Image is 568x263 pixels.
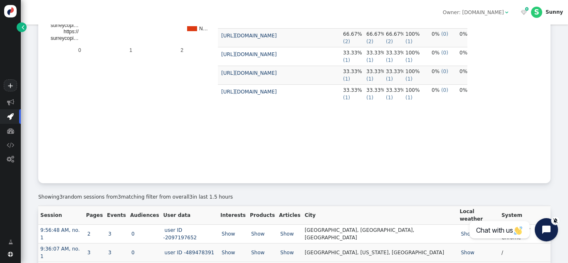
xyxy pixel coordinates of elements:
[432,87,440,93] span: 0%
[407,39,411,44] span: 1
[405,57,412,63] span: ( )
[366,57,373,63] span: ( )
[51,22,79,28] text: surreycopi…
[190,194,193,200] span: 3
[129,47,132,53] text: 1
[405,69,420,74] span: 100%
[366,95,373,101] span: ( )
[64,29,79,34] text: https://
[220,231,236,237] a: Show
[459,31,467,37] span: 0%
[531,7,542,18] div: S
[386,50,405,56] span: 33.33%
[499,243,551,262] td: /
[161,206,218,224] th: User data
[388,76,391,82] span: 1
[366,39,373,44] span: ( )
[405,95,412,101] span: ( )
[343,95,350,101] span: ( )
[366,69,385,74] span: 33.33%
[277,206,303,224] th: Articles
[521,10,527,15] span: 
[105,206,128,224] th: Events
[368,76,372,82] span: 1
[38,193,551,201] div: Showing random sessions from matching filter from overall in last 1.5 hours
[386,39,393,44] span: ( )
[405,76,412,82] span: ( )
[368,39,372,44] span: 2
[441,87,448,93] span: ( )
[248,206,277,224] th: Products
[441,50,448,56] span: ( )
[407,76,411,82] span: 1
[279,231,295,237] a: Show
[443,50,447,56] span: 0
[443,87,447,93] span: 0
[343,69,362,74] span: 33.33%
[405,31,420,37] span: 100%
[345,57,348,63] span: 1
[250,231,266,237] a: Show
[388,95,391,101] span: 1
[221,70,277,76] a: [URL][DOMAIN_NAME]
[368,57,372,63] span: 1
[386,69,405,74] span: 33.33%
[343,87,362,93] span: 33.33%
[303,224,458,243] td: [GEOGRAPHIC_DATA], [GEOGRAPHIC_DATA], [GEOGRAPHIC_DATA]
[199,26,208,32] text: N…
[459,69,467,74] span: 0%
[345,39,348,44] span: 2
[180,47,183,53] text: 2
[78,47,81,53] text: 0
[443,31,447,37] span: 0
[386,76,393,82] span: ( )
[7,98,14,106] span: 
[218,206,248,224] th: Interests
[130,250,136,256] a: 0
[443,9,504,16] div: Owner: [DOMAIN_NAME]
[107,250,113,256] a: 3
[343,57,350,63] span: ( )
[279,250,295,256] a: Show
[505,10,509,15] span: 
[366,76,373,82] span: ( )
[303,243,458,262] td: [GEOGRAPHIC_DATA], [US_STATE], [GEOGRAPHIC_DATA]
[51,35,79,41] text: surreycopi…
[250,250,266,256] a: Show
[520,9,528,16] a:  
[22,24,24,31] span: 
[443,69,447,74] span: 0
[47,10,214,176] svg: A chart.
[499,206,551,224] th: System
[221,52,277,57] a: [URL][DOMAIN_NAME]
[7,155,14,162] span: 
[163,250,216,256] a: user ID -489478391
[3,236,18,248] a: 
[432,50,440,56] span: 0%
[366,87,385,93] span: 33.33%
[366,31,385,37] span: 66.67%
[343,39,350,44] span: ( )
[40,227,80,241] a: 9:56:48 AM, no. 1
[128,206,161,224] th: Audiences
[407,57,411,63] span: 1
[459,231,475,237] a: Show
[8,238,13,246] span: 
[221,89,277,95] a: [URL][DOMAIN_NAME]
[405,39,412,44] span: ( )
[386,31,405,37] span: 66.67%
[441,69,448,74] span: ( )
[118,194,121,200] span: 3
[459,50,467,56] span: 0%
[7,113,14,120] span: 
[130,231,136,237] a: 0
[303,206,458,224] th: City
[84,206,105,224] th: Pages
[7,127,14,134] span: 
[86,250,92,256] a: 3
[432,31,440,37] span: 0%
[345,95,348,101] span: 1
[343,31,362,37] span: 66.67%
[38,206,84,224] th: Session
